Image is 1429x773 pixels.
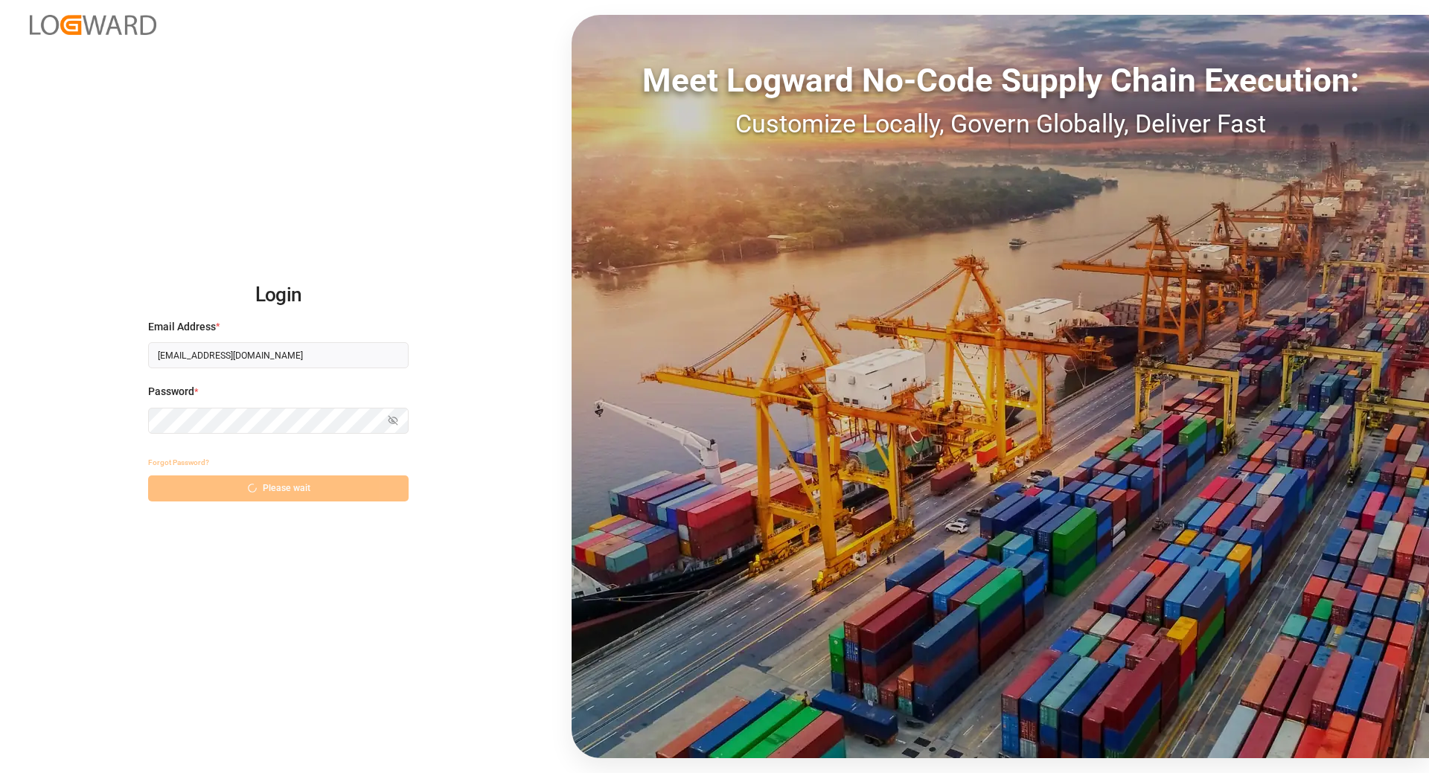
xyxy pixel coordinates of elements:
[148,272,409,319] h2: Login
[30,15,156,35] img: Logward_new_orange.png
[572,56,1429,105] div: Meet Logward No-Code Supply Chain Execution:
[572,105,1429,143] div: Customize Locally, Govern Globally, Deliver Fast
[148,319,216,335] span: Email Address
[148,342,409,368] input: Enter your email
[148,384,194,400] span: Password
